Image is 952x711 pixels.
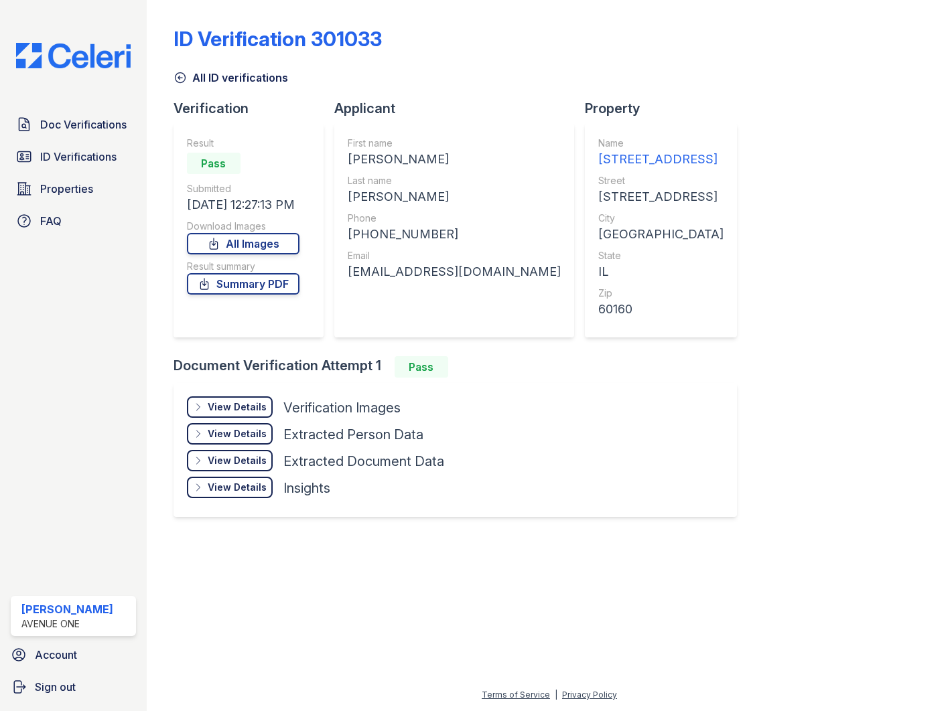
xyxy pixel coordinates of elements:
div: Last name [348,174,561,187]
div: Email [348,249,561,262]
div: Property [585,99,748,118]
div: IL [598,262,724,281]
a: Terms of Service [482,690,550,700]
div: 60160 [598,300,724,319]
div: View Details [208,400,267,414]
div: [DATE] 12:27:13 PM [187,195,299,214]
div: View Details [208,427,267,441]
div: Pass [187,153,241,174]
div: Avenue One [21,617,113,631]
a: All ID verifications [174,70,288,86]
span: Sign out [35,679,76,695]
div: Submitted [187,182,299,195]
div: City [598,212,724,225]
a: Privacy Policy [562,690,617,700]
div: Pass [395,356,448,378]
a: Doc Verifications [11,111,136,138]
div: Document Verification Attempt 1 [174,356,748,378]
span: Properties [40,181,93,197]
div: [EMAIL_ADDRESS][DOMAIN_NAME] [348,262,561,281]
div: Insights [283,479,330,497]
div: Verification [174,99,334,118]
div: State [598,249,724,262]
a: Sign out [5,674,141,700]
a: Properties [11,175,136,202]
div: First name [348,137,561,150]
div: View Details [208,481,267,494]
div: View Details [208,454,267,467]
span: Doc Verifications [40,116,127,133]
iframe: chat widget [896,657,939,698]
div: Result summary [187,260,299,273]
div: Download Images [187,220,299,233]
div: [STREET_ADDRESS] [598,187,724,206]
div: Street [598,174,724,187]
a: Summary PDF [187,273,299,295]
span: FAQ [40,213,62,229]
div: Extracted Document Data [283,452,444,471]
div: Verification Images [283,398,401,417]
span: Account [35,647,77,663]
div: | [555,690,557,700]
div: [PERSON_NAME] [21,601,113,617]
div: Applicant [334,99,585,118]
div: [STREET_ADDRESS] [598,150,724,169]
div: Phone [348,212,561,225]
div: Extracted Person Data [283,425,423,444]
div: [GEOGRAPHIC_DATA] [598,225,724,244]
a: Account [5,641,141,668]
img: CE_Logo_Blue-a8612792a0a2168367f1c8372b55b34899dd931a85d93a1a3d3e32e68fde9ad4.png [5,43,141,68]
a: FAQ [11,208,136,234]
div: [PERSON_NAME] [348,187,561,206]
a: All Images [187,233,299,254]
span: ID Verifications [40,149,117,165]
div: Name [598,137,724,150]
a: Name [STREET_ADDRESS] [598,137,724,169]
div: [PERSON_NAME] [348,150,561,169]
div: Result [187,137,299,150]
div: [PHONE_NUMBER] [348,225,561,244]
a: ID Verifications [11,143,136,170]
div: Zip [598,287,724,300]
div: ID Verification 301033 [174,27,382,51]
